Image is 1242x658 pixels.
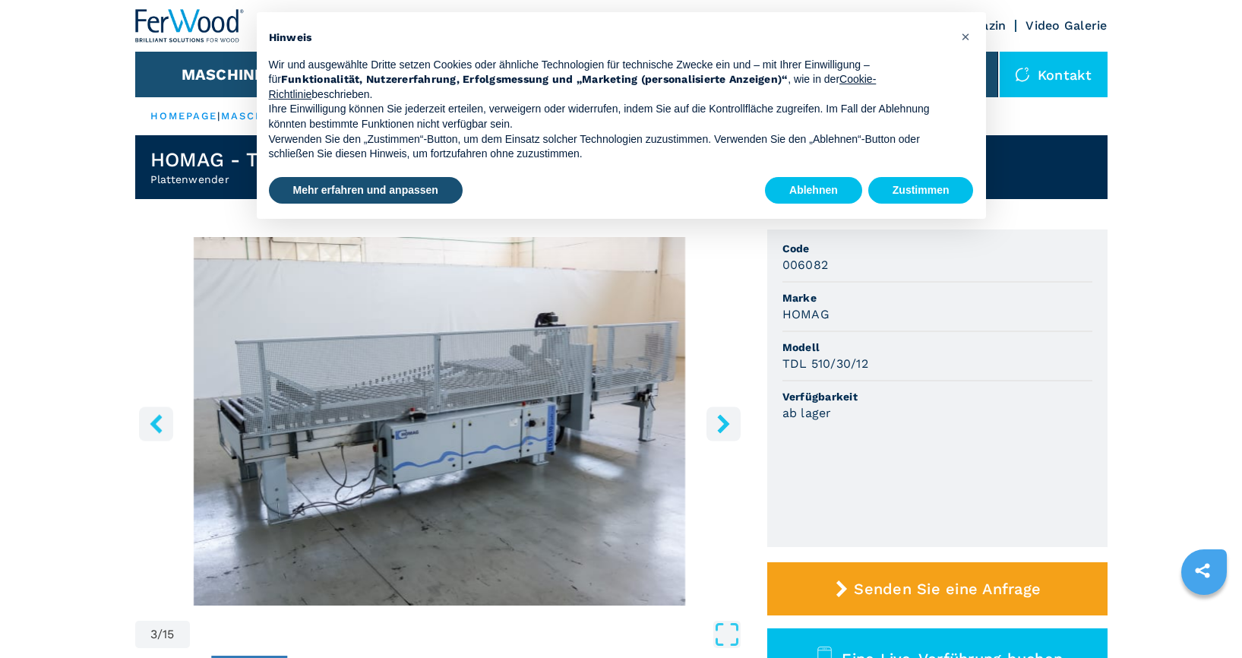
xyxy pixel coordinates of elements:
[139,407,173,441] button: left-button
[782,340,1092,355] span: Modell
[269,102,950,131] p: Ihre Einwilligung können Sie jederzeit erteilen, verweigern oder widerrufen, indem Sie auf die Ko...
[765,177,862,204] button: Ablehnen
[182,65,277,84] button: Maschinen
[782,305,830,323] h3: HOMAG
[281,73,788,85] strong: Funktionalität, Nutzererfahrung, Erfolgsmessung und „Marketing (personalisierte Anzeigen)“
[1000,52,1108,97] div: Kontakt
[194,621,741,648] button: Open Fullscreen
[135,237,744,606] div: Go to Slide 3
[782,290,1092,305] span: Marke
[163,628,175,641] span: 15
[269,73,877,100] a: Cookie-Richtlinie
[150,628,157,641] span: 3
[221,110,295,122] a: maschinen
[767,562,1108,615] button: Senden Sie eine Anfrage
[1015,67,1030,82] img: Kontakt
[1184,552,1221,590] a: sharethis
[782,404,832,422] h3: ab lager
[782,389,1092,404] span: Verfügbarkeit
[1026,18,1107,33] a: Video Galerie
[150,147,384,172] h1: HOMAG - TDL 510/30/12
[782,241,1092,256] span: Code
[868,177,974,204] button: Zustimmen
[150,172,384,187] h2: Plattenwender
[706,407,741,441] button: right-button
[150,110,218,122] a: HOMEPAGE
[157,628,163,641] span: /
[854,580,1041,598] span: Senden Sie eine Anfrage
[269,132,950,162] p: Verwenden Sie den „Zustimmen“-Button, um dem Einsatz solcher Technologien zuzustimmen. Verwenden ...
[269,30,950,46] h2: Hinweis
[135,9,245,43] img: Ferwood
[1177,590,1231,647] iframe: Chat
[269,58,950,103] p: Wir und ausgewählte Dritte setzen Cookies oder ähnliche Technologien für technische Zwecke ein un...
[782,256,829,274] h3: 006082
[961,27,970,46] span: ×
[954,24,978,49] button: Schließen Sie diesen Hinweis
[782,355,868,372] h3: TDL 510/30/12
[135,237,744,606] img: Plattenwender HOMAG TDL 510/30/12
[217,110,220,122] span: |
[269,177,463,204] button: Mehr erfahren und anpassen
